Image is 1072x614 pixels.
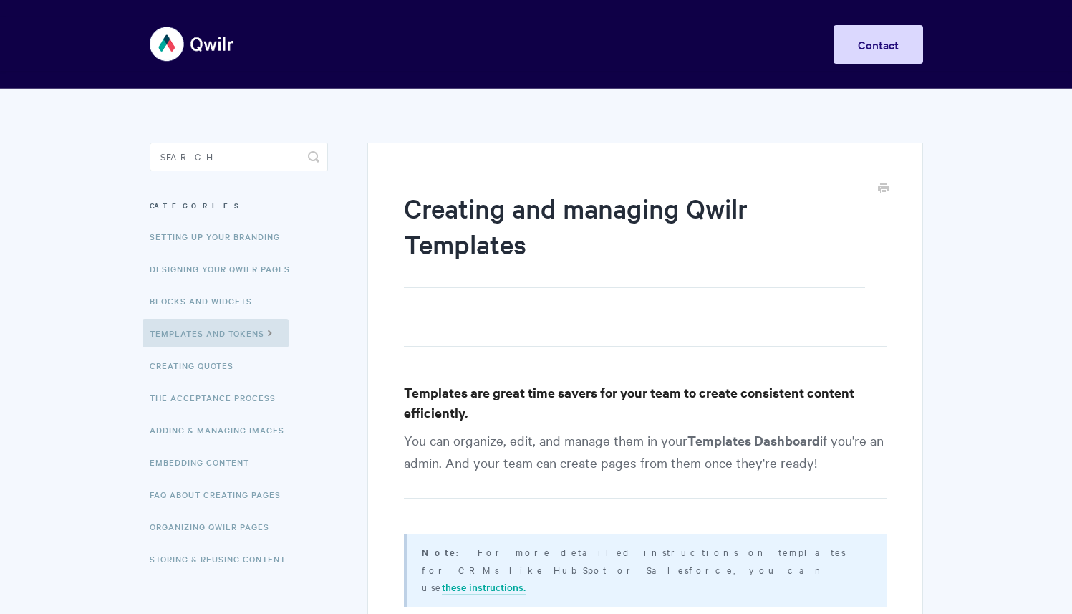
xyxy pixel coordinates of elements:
a: Templates and Tokens [143,319,289,347]
b: Note [422,545,456,559]
a: Storing & Reusing Content [150,545,296,573]
a: Creating Quotes [150,351,244,380]
a: Print this Article [878,181,889,197]
a: Embedding Content [150,448,260,476]
img: Qwilr Help Center [150,17,235,71]
a: Organizing Qwilr Pages [150,512,280,541]
input: Search [150,143,328,171]
h1: Creating and managing Qwilr Templates [404,190,864,288]
a: The Acceptance Process [150,383,286,412]
a: Contact [834,25,923,64]
strong: Templates Dashboard [687,431,820,449]
p: You can organize, edit, and manage them in your if you're an admin. And your team can create page... [404,429,886,499]
h3: Categories [150,193,328,219]
a: Setting up your Branding [150,222,291,251]
a: these instructions. [442,580,526,595]
a: FAQ About Creating Pages [150,480,291,509]
a: Adding & Managing Images [150,416,295,444]
p: : For more detailed instructions on templates for CRMs like HubSpot or Salesforce, you can use [422,543,868,595]
h3: Templates are great time savers for your team to create consistent content efficiently. [404,383,886,423]
a: Designing Your Qwilr Pages [150,254,301,283]
a: Blocks and Widgets [150,287,263,315]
